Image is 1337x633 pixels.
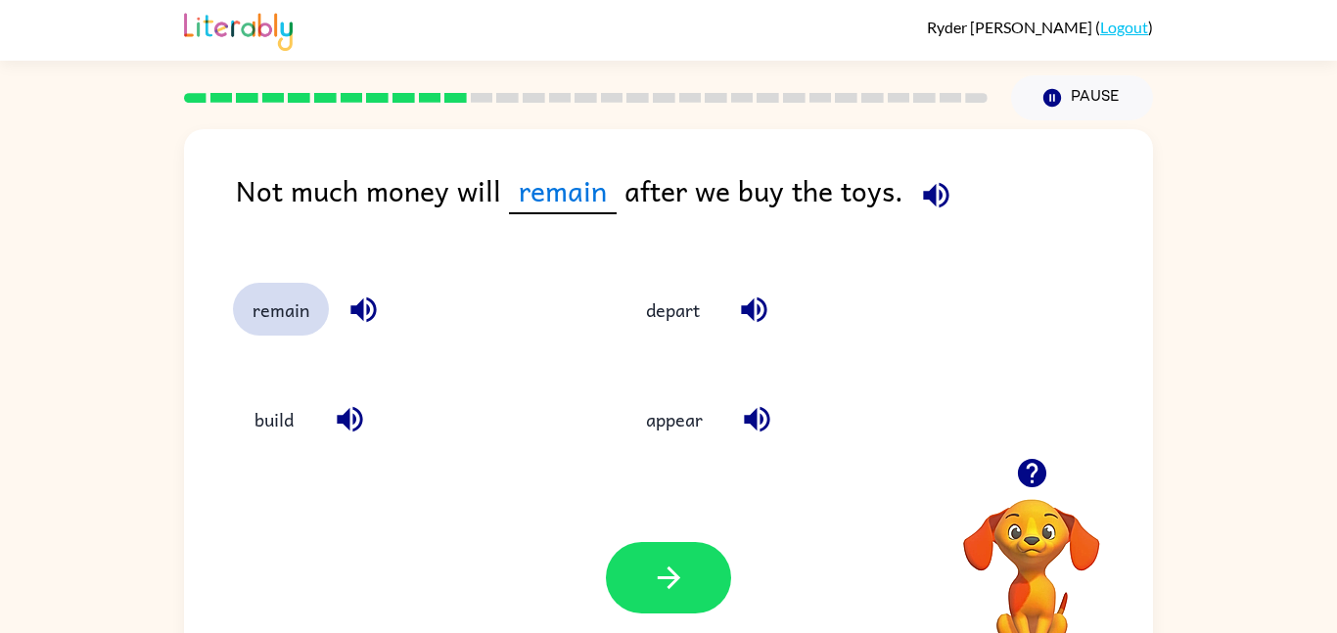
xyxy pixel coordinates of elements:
button: Pause [1011,75,1153,120]
button: depart [626,283,719,336]
button: build [233,393,315,446]
span: Ryder [PERSON_NAME] [927,18,1095,36]
div: ( ) [927,18,1153,36]
button: remain [233,283,329,336]
button: appear [626,393,722,446]
a: Logout [1100,18,1148,36]
img: Literably [184,8,293,51]
span: remain [509,168,617,214]
div: Not much money will after we buy the toys. [236,168,1153,244]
